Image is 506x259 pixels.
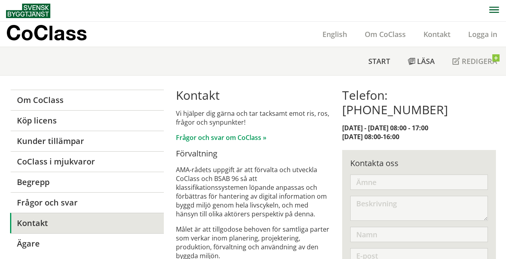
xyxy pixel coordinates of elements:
h4: Förvaltning [176,148,330,159]
a: Kontakt [10,213,164,233]
a: Frågor och svar om CoClass » [176,133,266,142]
h1: Kontakt [176,88,330,103]
a: Kunder tillämpar [10,131,164,151]
div: Kontakta oss [350,158,488,169]
a: CoClass [6,22,104,47]
a: Kontakt [415,29,459,39]
a: English [314,29,356,39]
a: Läsa [399,47,444,75]
input: Ämne [350,175,488,190]
a: Frågor och svar [10,192,164,213]
a: Ägare [10,233,164,254]
a: Om CoClass [10,90,164,110]
span: Läsa [417,56,435,66]
a: Logga in [459,29,506,39]
img: Svensk Byggtjänst [6,4,50,18]
p: CoClass [6,28,87,37]
a: CoClass i mjukvaror [10,151,164,172]
p: Vi hjälper dig gärna och tar tacksamt emot ris, ros, frågor och synpunkter! [176,109,330,127]
a: Start [359,47,399,75]
input: Namn [350,227,488,242]
a: Begrepp [10,172,164,192]
a: Köp licens [10,110,164,131]
span: Start [368,56,390,66]
h1: Telefon: [PHONE_NUMBER] [342,88,496,117]
p: AMA-rådets uppgift är att förvalta och utveckla CoClass och BSAB 96 så att klassifikationssysteme... [176,165,330,218]
strong: [DATE] - [DATE] 08:00 - 17:00 [DATE] 08:00-16:00 [342,123,428,141]
a: Om CoClass [356,29,415,39]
